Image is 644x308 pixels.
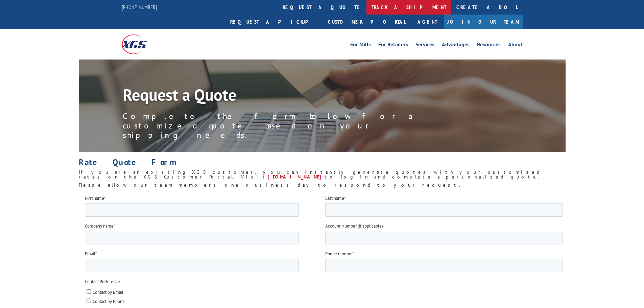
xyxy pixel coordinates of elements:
input: Expedited Shipping [2,145,6,149]
h1: Rate Quote Form [79,158,566,170]
a: [DOMAIN_NAME] [268,174,325,180]
a: For Mills [350,42,371,49]
input: LTL Shipping [2,127,6,131]
span: Warehousing [8,154,31,160]
input: Enter your Zip or Postal Code [240,257,478,270]
span: If you are an existing XGS customer, you can instantly generate quotes with your customized rates... [79,169,542,180]
input: Warehousing [2,154,6,159]
input: Drayage [2,236,6,241]
a: About [508,42,523,49]
a: Customer Portal [323,15,411,29]
span: Contact by Phone [8,103,40,109]
input: LTL & Warehousing [2,218,6,222]
input: Custom Cutting [2,172,6,177]
span: Destination Zip Code [240,249,279,255]
input: Buyer [2,200,6,204]
span: Contact by Email [8,94,39,100]
a: Request a pickup [225,15,323,29]
a: Join Our Team [444,15,523,29]
span: Expedited Shipping [8,145,44,151]
span: LTL, Truckload & Warehousing [8,227,63,233]
span: LTL Shipping [8,127,31,133]
span: Last name [240,0,259,6]
input: Total Operations [2,209,6,213]
input: [GEOGRAPHIC_DATA] [2,182,6,186]
p: Complete the form below for a customized quote based on your shipping needs. [123,112,427,140]
span: Drayage [8,236,23,242]
span: Total Operations [8,209,38,215]
span: to log in and complete a personalized quote. [325,174,541,180]
h6: Please allow our team members one business day to respond to your request. [79,183,566,191]
span: LTL & Warehousing [8,218,43,224]
input: Contact by Phone [2,103,6,108]
a: Resources [477,42,501,49]
a: For Retailers [378,42,408,49]
a: [PHONE_NUMBER] [122,4,157,10]
input: Truckload [2,136,6,140]
input: LTL, Truckload & Warehousing [2,227,6,232]
input: Pick and Pack Solutions [2,191,6,195]
span: Account Number (if applicable) [240,28,298,34]
h1: Request a Quote [123,87,427,106]
a: Advantages [442,42,470,49]
a: Agent [411,15,444,29]
span: [GEOGRAPHIC_DATA] [8,182,48,187]
span: Phone number [240,56,268,62]
span: Custom Cutting [8,172,36,178]
input: Supply Chain Integration [2,163,6,168]
span: Pick and Pack Solutions [8,191,51,196]
a: Services [415,42,434,49]
input: Contact by Email [2,94,6,99]
span: Truckload [8,136,26,142]
span: Buyer [8,200,19,206]
span: Supply Chain Integration [8,163,53,169]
